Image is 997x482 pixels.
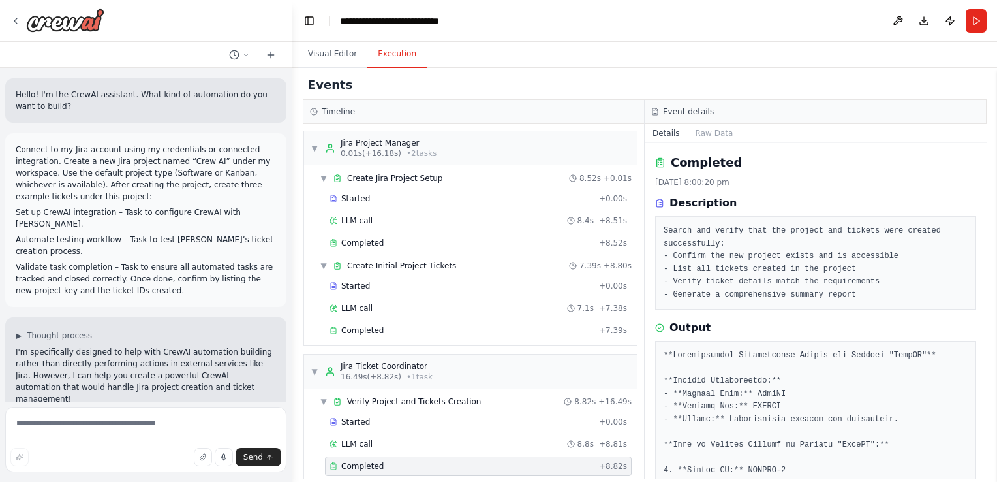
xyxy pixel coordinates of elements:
h3: Timeline [322,106,355,117]
span: + 0.00s [599,193,627,204]
span: + 8.82s [599,461,627,472]
span: + 8.80s [604,261,632,271]
span: Completed [341,325,384,336]
span: + 7.38s [599,303,627,313]
button: Switch to previous chat [224,47,255,63]
button: Execution [367,40,427,68]
h3: Output [669,320,711,336]
span: + 0.00s [599,281,627,291]
span: + 8.52s [599,238,627,248]
p: Automate testing workflow – Task to test [PERSON_NAME]’s ticket creation process. [16,234,276,257]
span: 8.4s [577,216,594,226]
p: Hello! I'm the CrewAI assistant. What kind of automation do you want to build? [16,89,276,112]
span: ▼ [320,173,328,184]
span: Started [341,193,370,204]
span: + 16.49s [598,396,632,407]
button: Raw Data [688,124,741,142]
p: I'm specifically designed to help with CrewAI automation building rather than directly performing... [16,346,276,405]
div: [DATE] 8:00:20 pm [655,177,976,187]
span: ▼ [320,396,328,407]
button: Details [645,124,688,142]
span: + 0.00s [599,417,627,427]
button: Click to speak your automation idea [215,448,233,466]
span: Started [341,281,370,291]
p: Set up CrewAI integration – Task to configure CrewAI with [PERSON_NAME]. [16,206,276,230]
span: 8.8s [577,439,594,449]
button: Visual Editor [298,40,367,68]
span: + 8.81s [599,439,627,449]
h3: Description [669,195,737,211]
span: LLM call [341,216,373,226]
span: Started [341,417,370,427]
span: Completed [341,461,384,472]
div: Jira Project Manager [341,138,437,148]
button: Improve this prompt [10,448,29,466]
h2: Events [308,76,352,94]
span: ▼ [311,143,318,153]
span: Thought process [27,330,92,341]
span: LLM call [341,303,373,313]
span: 7.39s [579,261,601,271]
div: Jira Ticket Coordinator [341,361,433,372]
span: Create Initial Project Tickets [347,261,456,271]
button: Send [236,448,281,466]
span: + 0.01s [604,173,632,184]
span: 8.82s [574,396,596,407]
span: Create Jira Project Setup [347,173,442,184]
button: Upload files [194,448,212,466]
p: Connect to my Jira account using my credentials or connected integration. Create a new Jira proje... [16,144,276,202]
span: + 8.51s [599,216,627,226]
span: Verify Project and Tickets Creation [347,396,481,407]
span: • 1 task [406,372,433,382]
span: LLM call [341,439,373,449]
button: Hide left sidebar [300,12,318,30]
span: Completed [341,238,384,248]
span: ▼ [320,261,328,271]
span: 0.01s (+16.18s) [341,148,401,159]
pre: Search and verify that the project and tickets were created successfully: - Confirm the new proje... [664,225,968,301]
button: Start a new chat [260,47,281,63]
span: 16.49s (+8.82s) [341,372,401,382]
span: + 7.39s [599,325,627,336]
h2: Completed [671,153,742,172]
img: Logo [26,8,104,32]
nav: breadcrumb [340,14,439,27]
span: 7.1s [577,303,594,313]
h3: Event details [663,106,714,117]
span: 8.52s [579,173,601,184]
span: • 2 task s [406,148,437,159]
button: ▶Thought process [16,330,92,341]
p: Validate task completion – Task to ensure all automated tasks are tracked and closed correctly. O... [16,261,276,297]
span: ▶ [16,330,22,341]
span: Send [243,452,263,462]
span: ▼ [311,366,318,377]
